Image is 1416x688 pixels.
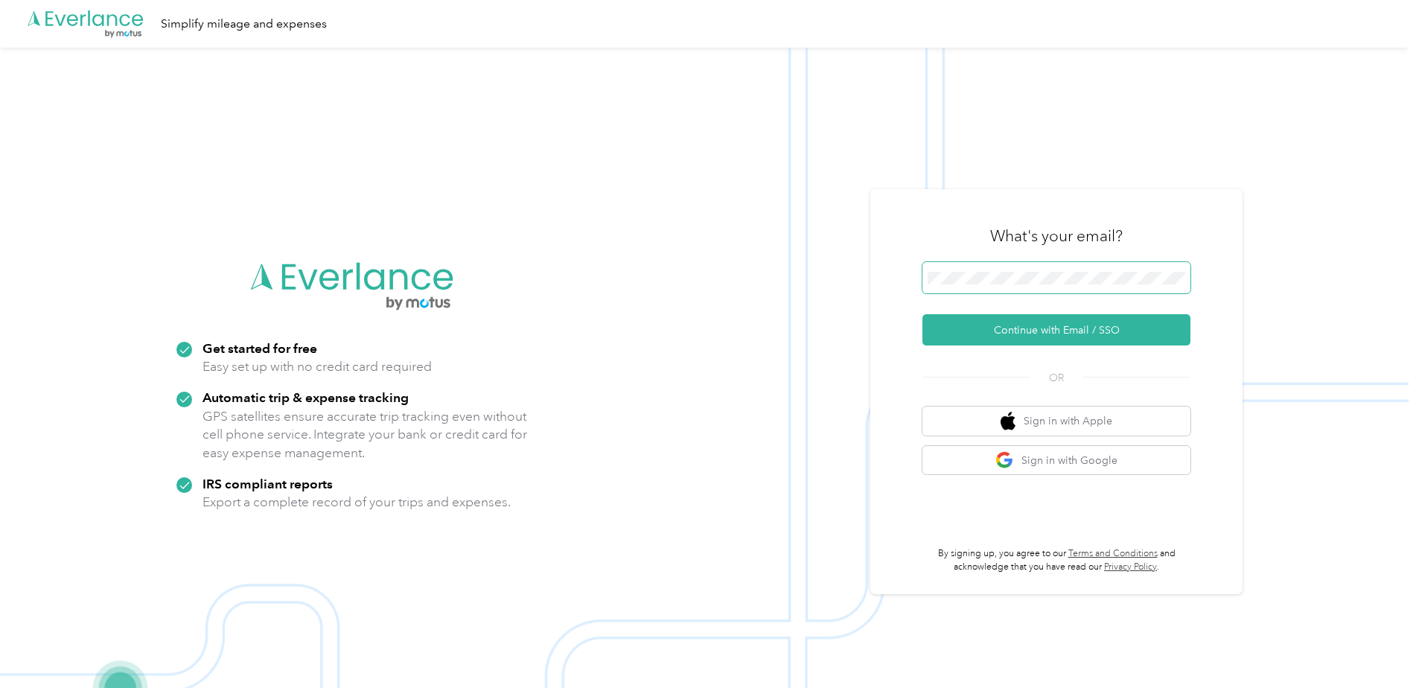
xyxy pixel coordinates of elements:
button: google logoSign in with Google [922,446,1190,475]
p: Export a complete record of your trips and expenses. [202,493,511,512]
p: GPS satellites ensure accurate trip tracking even without cell phone service. Integrate your bank... [202,407,528,462]
button: apple logoSign in with Apple [922,407,1190,436]
a: Terms and Conditions [1068,548,1158,559]
img: google logo [995,451,1014,470]
p: By signing up, you agree to our and acknowledge that you have read our . [922,547,1190,573]
strong: Automatic trip & expense tracking [202,389,409,405]
img: apple logo [1001,412,1015,430]
button: Continue with Email / SSO [922,314,1190,345]
span: OR [1030,370,1082,386]
strong: Get started for free [202,340,317,356]
div: Simplify mileage and expenses [161,15,327,34]
strong: IRS compliant reports [202,476,333,491]
h3: What's your email? [990,226,1123,246]
p: Easy set up with no credit card required [202,357,432,376]
a: Privacy Policy [1104,561,1157,573]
